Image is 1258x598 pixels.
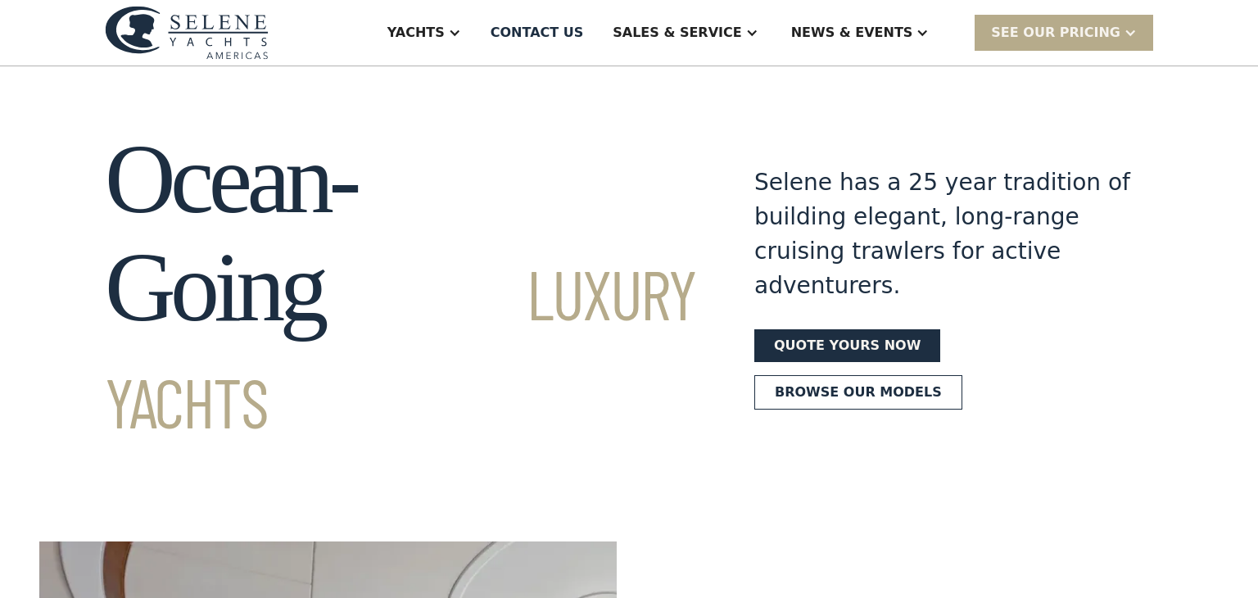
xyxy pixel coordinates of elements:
img: logo [105,6,269,59]
div: Sales & Service [613,23,741,43]
div: News & EVENTS [791,23,913,43]
h1: Ocean-Going [105,125,695,450]
a: Quote yours now [754,329,940,362]
div: Yachts [387,23,445,43]
span: Luxury Yachts [105,251,695,442]
a: Browse our models [754,375,962,410]
div: Contact US [491,23,584,43]
div: SEE Our Pricing [975,15,1153,50]
div: SEE Our Pricing [991,23,1120,43]
div: Selene has a 25 year tradition of building elegant, long-range cruising trawlers for active adven... [754,165,1131,303]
